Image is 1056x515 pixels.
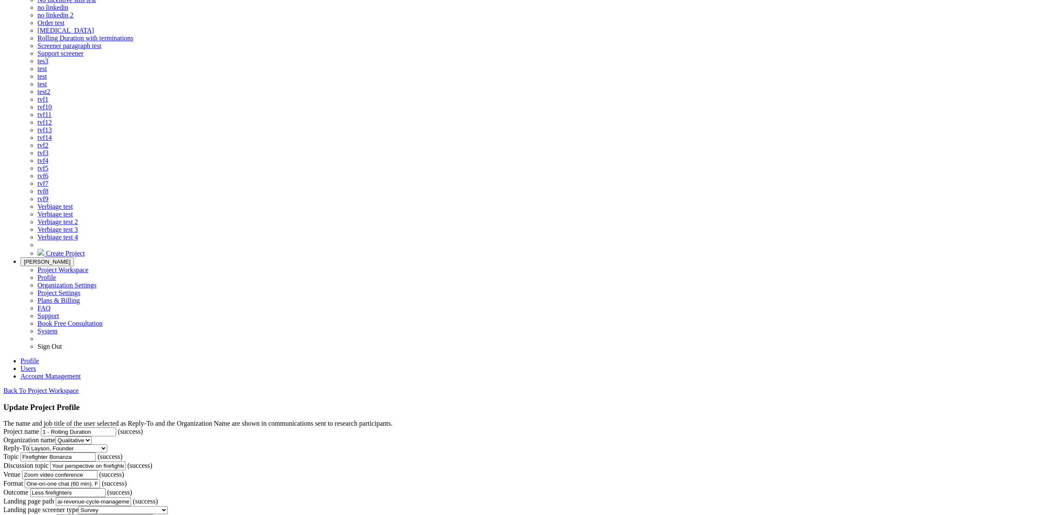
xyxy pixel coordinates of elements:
[37,266,89,273] a: Project Workspace
[24,259,71,265] span: [PERSON_NAME]
[37,65,47,72] a: test
[37,203,73,210] a: Verbiage test
[37,218,78,225] a: Verbiage test 2
[37,343,62,350] a: Sign Out
[37,249,44,256] img: plus.svg
[37,73,47,80] a: test
[3,403,1053,412] h3: Update Project Profile
[20,373,81,380] a: Account Management
[3,506,78,513] label: Landing page screener type
[37,233,78,241] a: Verbiage test 4
[20,365,36,372] a: Users
[118,428,143,435] span: (success)
[102,480,127,487] span: (success)
[3,471,20,478] label: Venue
[20,257,74,266] button: [PERSON_NAME]
[3,420,1053,427] div: The name and job title of the user selected as Reply-To and the Organization Name are shown in co...
[37,11,73,19] a: no linkedin 2
[37,27,94,34] a: [MEDICAL_DATA]
[1013,474,1056,515] iframe: Chat Widget
[37,142,49,149] a: tvf2
[99,471,124,478] span: (success)
[37,188,49,195] a: tvf8
[37,50,83,57] a: Support screener
[37,126,52,134] a: tvf13
[97,453,123,460] span: (success)
[37,320,103,327] a: Book Free Consultation
[3,444,29,452] label: Reply-To
[37,172,49,179] a: tvf6
[37,96,49,103] a: tvf1
[37,119,52,126] a: tvf12
[37,250,85,257] a: Create Project
[3,480,23,487] label: Format
[3,453,19,460] label: Topic
[3,489,29,496] label: Outcome
[37,282,97,289] a: Organization Settings
[37,180,49,187] a: tvf7
[37,327,57,335] a: System
[37,111,52,118] a: tvf11
[133,498,158,505] span: (success)
[37,289,80,296] a: Project Settings
[37,57,49,65] a: tes3
[37,157,49,164] a: tvf4
[46,250,85,257] span: Create Project
[37,34,133,42] a: Rolling Duration with terminations
[20,357,39,364] a: Profile
[37,274,56,281] a: Profile
[37,134,52,141] a: tvf14
[37,211,73,218] a: Verbiage test
[37,165,49,172] a: tvf5
[3,436,55,444] label: Organization name
[37,304,51,312] a: FAQ
[37,226,78,233] a: Verbiage test 3
[37,42,101,49] a: Screener paragraph test
[37,80,47,88] a: test
[107,489,132,496] span: (success)
[37,312,59,319] a: Support
[3,462,49,469] label: Discussion topic
[37,103,52,111] a: tvf10
[127,462,152,469] span: (success)
[37,195,49,202] a: tvf9
[3,498,54,505] label: Landing page path
[37,297,80,304] a: Plans & Billing
[37,149,49,156] a: tvf3
[37,88,50,95] a: test2
[37,4,68,11] a: no linkedin
[3,387,79,394] a: Back To Project Workspace
[37,19,65,26] a: Order test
